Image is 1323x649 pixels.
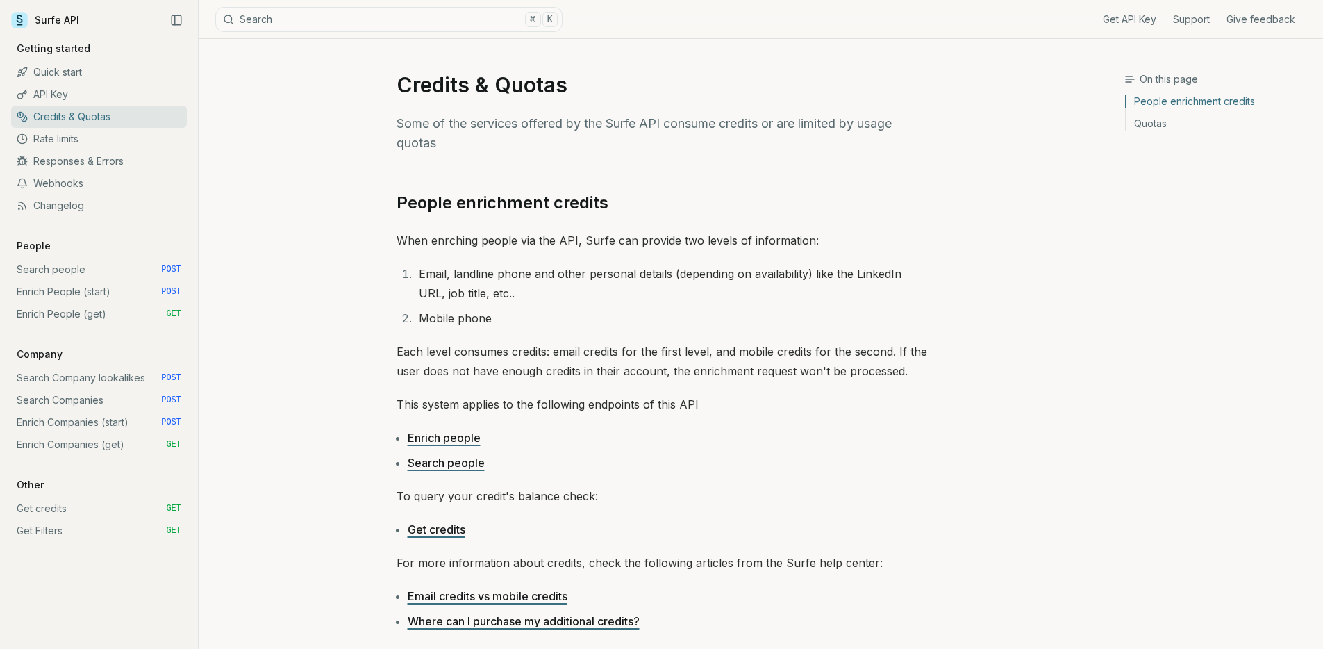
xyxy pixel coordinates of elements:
[11,520,187,542] a: Get Filters GET
[11,347,68,361] p: Company
[11,128,187,150] a: Rate limits
[408,523,465,536] a: Get credits
[397,486,927,506] p: To query your credit's balance check:
[415,309,927,328] li: Mobile phone
[11,411,187,434] a: Enrich Companies (start) POST
[11,389,187,411] a: Search Companies POST
[1226,13,1295,26] a: Give feedback
[1126,95,1312,113] a: People enrichment credits
[161,395,181,406] span: POST
[11,478,49,492] p: Other
[11,172,187,195] a: Webhooks
[161,417,181,428] span: POST
[11,195,187,217] a: Changelog
[11,281,187,303] a: Enrich People (start) POST
[397,72,927,97] h1: Credits & Quotas
[397,395,927,414] p: This system applies to the following endpoints of this API
[408,456,485,470] a: Search people
[11,61,187,83] a: Quick start
[11,150,187,172] a: Responses & Errors
[525,12,540,27] kbd: ⌘
[397,192,608,214] a: People enrichment credits
[11,106,187,128] a: Credits & Quotas
[161,286,181,297] span: POST
[542,12,558,27] kbd: K
[161,264,181,275] span: POST
[11,434,187,456] a: Enrich Companies (get) GET
[166,309,181,320] span: GET
[11,83,187,106] a: API Key
[166,10,187,31] button: Collapse Sidebar
[166,439,181,450] span: GET
[166,525,181,536] span: GET
[1173,13,1210,26] a: Support
[11,303,187,325] a: Enrich People (get) GET
[397,114,927,153] p: Some of the services offered by the Surfe API consume credits or are limited by usage quotas
[215,7,563,32] button: Search⌘K
[397,231,927,250] p: When enrching people via the API, Surfe can provide two levels of information:
[161,372,181,384] span: POST
[11,10,79,31] a: Surfe API
[1126,113,1312,131] a: Quotas
[397,553,927,573] p: For more information about credits, check the following articles from the Surfe help center:
[408,589,567,603] a: Email credits vs mobile credits
[11,258,187,281] a: Search people POST
[408,614,640,628] a: Where can I purchase my additional credits?
[11,42,96,56] p: Getting started
[408,431,481,445] a: Enrich people
[11,239,56,253] p: People
[11,498,187,520] a: Get credits GET
[1124,72,1312,86] h3: On this page
[1103,13,1156,26] a: Get API Key
[11,367,187,389] a: Search Company lookalikes POST
[166,503,181,514] span: GET
[415,264,927,303] li: Email, landline phone and other personal details (depending on availability) like the LinkedIn UR...
[397,342,927,381] p: Each level consumes credits: email credits for the first level, and mobile credits for the second...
